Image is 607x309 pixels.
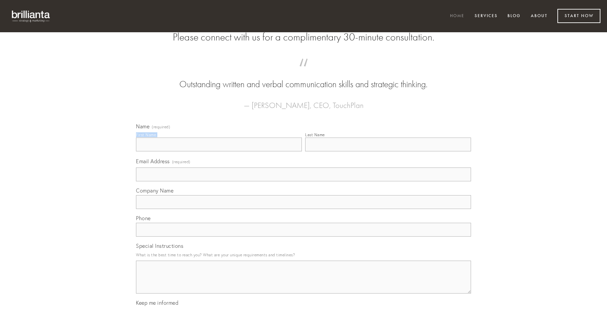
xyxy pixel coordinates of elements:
[136,250,471,259] p: What is the best time to reach you? What are your unique requirements and timelines?
[136,123,149,130] span: Name
[146,91,461,112] figcaption: — [PERSON_NAME], CEO, TouchPlan
[446,11,469,22] a: Home
[146,65,461,91] blockquote: Outstanding written and verbal communication skills and strategic thinking.
[136,243,183,249] span: Special Instructions
[527,11,552,22] a: About
[136,299,178,306] span: Keep me informed
[503,11,525,22] a: Blog
[305,132,325,137] div: Last Name
[146,65,461,78] span: “
[136,215,151,221] span: Phone
[136,158,170,165] span: Email Address
[136,132,156,137] div: First Name
[136,187,173,194] span: Company Name
[172,157,191,166] span: (required)
[470,11,502,22] a: Services
[152,125,170,129] span: (required)
[136,31,471,43] h2: Please connect with us for a complimentary 30-minute consultation.
[557,9,600,23] a: Start Now
[7,7,56,26] img: brillianta - research, strategy, marketing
